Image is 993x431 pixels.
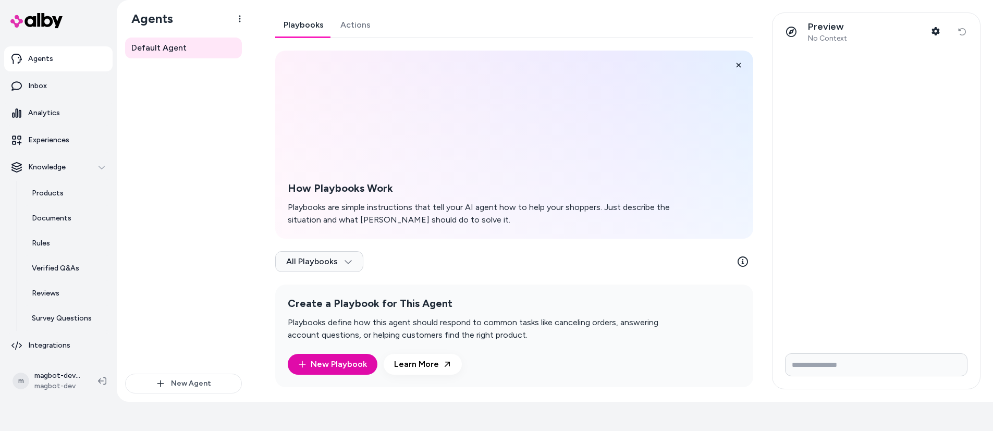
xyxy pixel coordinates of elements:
[4,128,113,153] a: Experiences
[123,11,173,27] h1: Agents
[298,358,367,371] a: New Playbook
[34,371,81,381] p: magbot-dev Shopify
[808,21,847,33] p: Preview
[21,181,113,206] a: Products
[808,34,847,43] span: No Context
[32,213,71,224] p: Documents
[125,38,242,58] a: Default Agent
[32,188,64,199] p: Products
[32,288,59,299] p: Reviews
[4,101,113,126] a: Analytics
[34,381,81,391] span: magbot-dev
[21,281,113,306] a: Reviews
[32,238,50,249] p: Rules
[288,201,688,226] p: Playbooks are simple instructions that tell your AI agent how to help your shoppers. Just describ...
[785,353,967,376] input: Write your prompt here
[288,297,688,310] h2: Create a Playbook for This Agent
[288,354,377,375] button: New Playbook
[4,46,113,71] a: Agents
[6,364,90,398] button: mmagbot-dev Shopifymagbot-dev
[21,256,113,281] a: Verified Q&As
[125,374,242,393] button: New Agent
[275,13,332,38] a: Playbooks
[275,251,363,272] button: All Playbooks
[4,333,113,358] a: Integrations
[4,73,113,98] a: Inbox
[21,306,113,331] a: Survey Questions
[32,313,92,324] p: Survey Questions
[28,108,60,118] p: Analytics
[286,256,352,267] span: All Playbooks
[4,155,113,180] button: Knowledge
[288,316,688,341] p: Playbooks define how this agent should respond to common tasks like canceling orders, answering a...
[28,81,47,91] p: Inbox
[13,373,29,389] span: m
[28,340,70,351] p: Integrations
[28,135,69,145] p: Experiences
[10,13,63,28] img: alby Logo
[28,162,66,173] p: Knowledge
[288,182,688,195] h2: How Playbooks Work
[332,13,379,38] a: Actions
[384,354,462,375] a: Learn More
[21,231,113,256] a: Rules
[131,42,187,54] span: Default Agent
[21,206,113,231] a: Documents
[28,54,53,64] p: Agents
[32,263,79,274] p: Verified Q&As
